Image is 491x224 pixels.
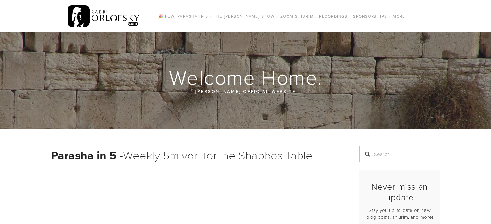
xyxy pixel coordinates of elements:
[210,13,212,19] span: /
[278,12,315,20] a: Zoom Shiurim
[51,146,343,164] h1: Weekly 5m vort for the Shabbos Table
[391,12,407,20] a: More
[68,4,140,29] img: RabbiOrlofsky.com
[276,13,278,19] span: /
[350,13,351,19] span: /
[212,12,277,20] a: The [PERSON_NAME] Show
[359,146,440,162] input: Search
[156,12,210,20] a: 🎉 NEW! Parasha in 5
[365,207,435,220] p: Stay you up-to-date on new blog posts, shiurim, and more!
[51,147,123,164] strong: Parasha in 5 -
[90,88,401,95] p: [PERSON_NAME] official website
[315,13,317,19] span: /
[317,12,349,20] a: Recordings
[51,67,441,88] h1: Welcome Home.
[389,13,391,19] span: /
[365,181,435,202] h2: Never miss an update
[351,12,389,20] a: Sponsorships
